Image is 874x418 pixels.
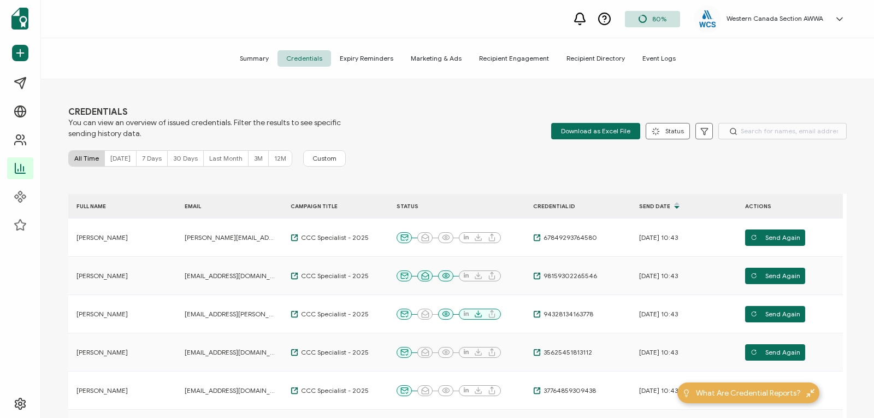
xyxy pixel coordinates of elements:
span: Last Month [209,154,243,162]
span: CCC Specialist - 2025 [298,348,369,357]
a: 35625451813112 [533,348,592,357]
span: Custom [312,154,336,163]
span: Marketing & Ads [402,50,470,67]
a: 37764859309438 [533,386,596,395]
button: Custom [303,150,346,167]
span: CCC Specialist - 2025 [298,386,369,395]
button: Send Again [745,268,805,284]
span: 80% [652,15,666,23]
span: Expiry Reminders [331,50,402,67]
span: [DATE] 10:43 [639,233,678,242]
span: Credentials [277,50,331,67]
span: [PERSON_NAME] [76,272,128,280]
span: [EMAIL_ADDRESS][DOMAIN_NAME] [185,272,277,280]
input: Search for names, email addresses, and IDs [718,123,847,139]
span: [DATE] 10:43 [639,310,678,319]
span: [DATE] [110,154,131,162]
a: 94328134163778 [533,310,593,319]
span: Recipient Engagement [470,50,558,67]
span: Download as Excel File [561,123,630,139]
button: Download as Excel File [551,123,640,139]
span: 3M [254,154,263,162]
div: Send Date [631,197,737,215]
span: Send Again [751,229,800,246]
button: Send Again [745,306,805,322]
span: Send Again [751,344,800,361]
span: [DATE] 10:43 [639,348,678,357]
span: CREDENTIALS [68,107,341,117]
span: 35625451813112 [541,348,592,357]
span: [PERSON_NAME] [76,348,128,357]
span: What Are Credential Reports? [696,387,801,399]
span: 37764859309438 [541,386,596,395]
span: CCC Specialist - 2025 [298,272,369,280]
span: [PERSON_NAME][EMAIL_ADDRESS][PERSON_NAME][DOMAIN_NAME] [185,233,277,242]
span: [EMAIL_ADDRESS][PERSON_NAME][DOMAIN_NAME] [185,310,277,319]
button: Send Again [745,344,805,361]
div: CAMPAIGN TITLE [282,200,388,213]
div: STATUS [388,200,525,213]
iframe: Chat Widget [819,366,874,418]
a: 67849293764580 [533,233,597,242]
span: Send Again [751,306,800,322]
img: sertifier-logomark-colored.svg [11,8,28,30]
span: Recipient Directory [558,50,634,67]
button: Send Again [745,229,805,246]
span: [PERSON_NAME] [76,233,128,242]
a: 98159302265546 [533,272,597,280]
span: 12M [274,154,286,162]
h5: Western Canada Section AWWA [727,15,823,22]
span: CCC Specialist - 2025 [298,233,369,242]
img: eb0530a7-dc53-4dd2-968c-61d1fd0a03d4.png [699,10,716,27]
span: Summary [231,50,277,67]
span: [DATE] 10:43 [639,272,678,280]
span: 7 Days [142,154,162,162]
span: [PERSON_NAME] [76,386,128,395]
img: minimize-icon.svg [806,389,814,397]
span: [EMAIL_ADDRESS][DOMAIN_NAME] [185,348,277,357]
button: Status [646,123,690,139]
span: 94328134163778 [541,310,593,319]
div: EMAIL [176,200,282,213]
span: [PERSON_NAME] [76,310,128,319]
div: CREDENTIAL ID [525,200,631,213]
span: 30 Days [173,154,198,162]
span: Send Again [751,268,800,284]
div: ACTIONS [737,200,843,213]
span: 98159302265546 [541,272,597,280]
span: [DATE] 10:43 [639,386,678,395]
span: CCC Specialist - 2025 [298,310,369,319]
span: 67849293764580 [541,233,597,242]
span: You can view an overview of issued credentials. Filter the results to see specific sending histor... [68,117,341,139]
span: [EMAIL_ADDRESS][DOMAIN_NAME] [185,386,277,395]
span: Event Logs [634,50,684,67]
div: FULL NAME [68,200,176,213]
span: All Time [74,154,99,162]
